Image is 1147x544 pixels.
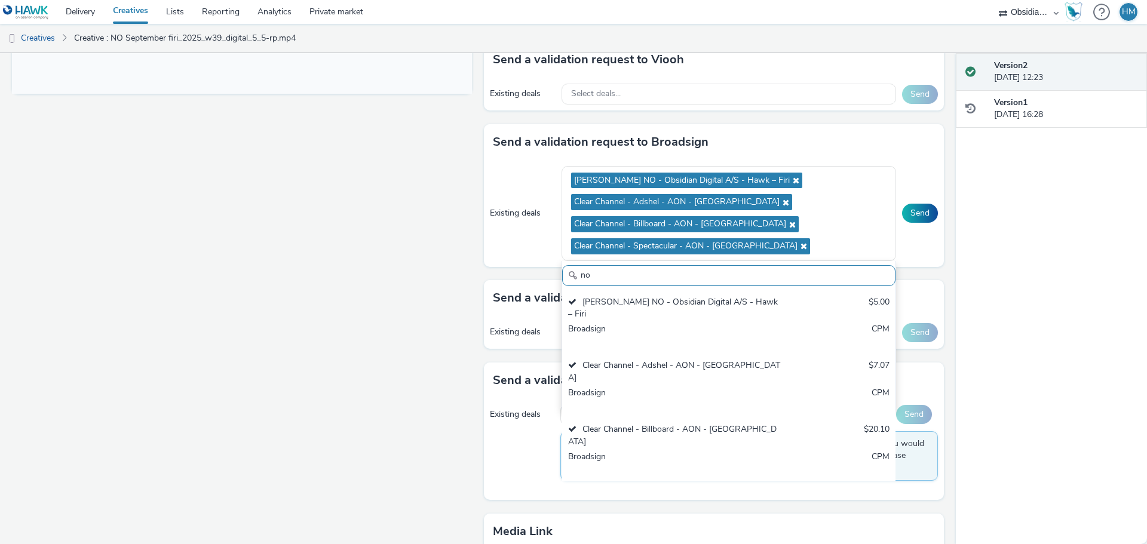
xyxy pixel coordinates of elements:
div: $5.00 [869,296,890,321]
div: Broadsign [568,387,780,411]
div: Clear Channel - Billboard - AON - [GEOGRAPHIC_DATA] [568,423,780,448]
span: Select deals... [571,89,621,99]
img: Hawk Academy [1065,2,1082,21]
div: Existing deals [490,408,554,420]
div: Existing deals [490,326,556,338]
div: CPM [872,323,890,348]
h3: Send a validation request to Broadsign [493,133,709,151]
div: Existing deals [490,207,556,219]
img: dooh [6,33,18,45]
strong: Version 2 [994,60,1028,71]
div: Broadsign [568,323,780,348]
h3: Media link [493,523,553,540]
div: [PERSON_NAME] NO - Obsidian Digital A/S - Hawk – Firi [568,296,780,321]
span: [PERSON_NAME] NO - Obsidian Digital A/S - Hawk – Firi [574,176,790,186]
div: $7.07 [869,359,890,384]
strong: Version 1 [994,97,1028,108]
div: Clear Channel - Adshel - AON - [GEOGRAPHIC_DATA] [568,359,780,384]
button: Send [896,405,932,424]
span: Clear Channel - Adshel - AON - [GEOGRAPHIC_DATA] [574,197,780,207]
a: Hawk Academy [1065,2,1087,21]
h3: Send a validation request to MyAdbooker [493,289,723,307]
div: Broadsign [568,451,780,475]
span: Clear Channel - Spectacular - AON - [GEOGRAPHIC_DATA] [574,241,798,251]
img: undefined Logo [3,5,49,20]
button: Send [902,85,938,104]
button: Send [902,204,938,223]
input: Search...... [562,265,895,286]
div: $20.10 [864,423,890,448]
div: [DATE] 12:23 [994,60,1137,84]
h3: Send a validation request to Phenix Digital [493,371,728,389]
div: CPM [872,451,890,475]
span: Clear Channel - Billboard - AON - [GEOGRAPHIC_DATA] [574,219,786,229]
div: Existing deals [490,88,556,100]
div: HM [1122,3,1136,21]
button: Send [902,323,938,342]
a: Creative : NO September firi_2025_w39_digital_5_5-rp.mp4 [68,24,302,53]
h3: Send a validation request to Viooh [493,51,684,69]
div: [DATE] 16:28 [994,97,1137,121]
div: CPM [872,387,890,411]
